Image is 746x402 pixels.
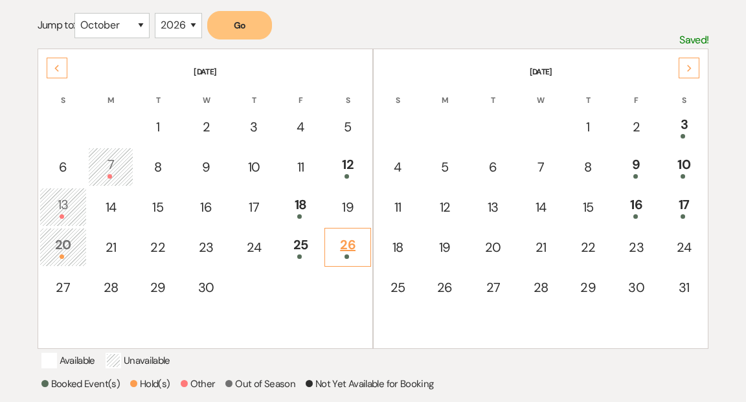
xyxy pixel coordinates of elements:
[572,197,604,217] div: 15
[429,197,461,217] div: 12
[429,238,461,257] div: 19
[40,79,87,106] th: S
[190,238,223,257] div: 23
[668,115,699,139] div: 3
[620,238,653,257] div: 23
[668,155,699,179] div: 10
[190,117,223,137] div: 2
[47,195,80,219] div: 13
[41,376,120,392] p: Booked Event(s)
[422,79,468,106] th: M
[285,235,316,259] div: 25
[238,117,269,137] div: 3
[525,238,556,257] div: 21
[135,79,181,106] th: T
[95,155,126,179] div: 7
[477,197,510,217] div: 13
[429,278,461,297] div: 26
[572,238,604,257] div: 22
[613,79,660,106] th: F
[38,18,75,32] span: Jump to:
[88,79,133,106] th: M
[95,197,126,217] div: 14
[382,278,413,297] div: 25
[382,197,413,217] div: 11
[41,353,95,368] p: Available
[142,117,174,137] div: 1
[130,376,170,392] p: Hold(s)
[477,238,510,257] div: 20
[477,278,510,297] div: 27
[40,50,371,78] th: [DATE]
[565,79,611,106] th: T
[238,157,269,177] div: 10
[47,278,80,297] div: 27
[620,117,653,137] div: 2
[47,235,80,259] div: 20
[278,79,323,106] th: F
[668,195,699,219] div: 17
[332,235,364,259] div: 26
[525,157,556,177] div: 7
[207,11,272,39] button: Go
[181,376,216,392] p: Other
[306,376,433,392] p: Not Yet Available for Booking
[620,155,653,179] div: 9
[332,155,364,179] div: 12
[572,117,604,137] div: 1
[285,157,316,177] div: 11
[668,238,699,257] div: 24
[190,197,223,217] div: 16
[382,157,413,177] div: 4
[572,278,604,297] div: 29
[190,278,223,297] div: 30
[106,353,170,368] p: Unavailable
[375,79,420,106] th: S
[285,117,316,137] div: 4
[95,238,126,257] div: 21
[142,197,174,217] div: 15
[332,117,364,137] div: 5
[668,278,699,297] div: 31
[332,197,364,217] div: 19
[375,50,706,78] th: [DATE]
[142,157,174,177] div: 8
[477,157,510,177] div: 6
[620,278,653,297] div: 30
[183,79,230,106] th: W
[231,79,277,106] th: T
[95,278,126,297] div: 28
[525,278,556,297] div: 28
[620,195,653,219] div: 16
[47,157,80,177] div: 6
[238,238,269,257] div: 24
[190,157,223,177] div: 9
[525,197,556,217] div: 14
[142,278,174,297] div: 29
[225,376,295,392] p: Out of Season
[679,32,708,49] p: Saved!
[572,157,604,177] div: 8
[324,79,371,106] th: S
[661,79,706,106] th: S
[238,197,269,217] div: 17
[142,238,174,257] div: 22
[469,79,517,106] th: T
[518,79,563,106] th: W
[382,238,413,257] div: 18
[285,195,316,219] div: 18
[429,157,461,177] div: 5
